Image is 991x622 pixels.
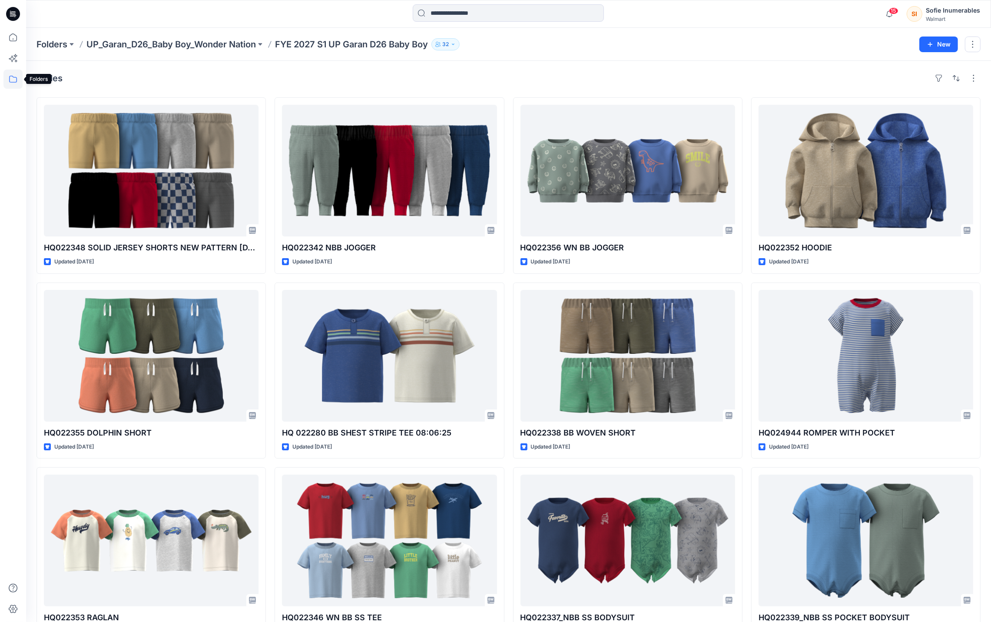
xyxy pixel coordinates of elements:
[520,290,735,422] a: HQ022338 BB WOVEN SHORT
[531,442,570,452] p: Updated [DATE]
[44,427,259,439] p: HQ022355 DOLPHIN SHORT
[282,242,497,254] p: HQ022342 NBB JOGGER
[44,242,259,254] p: HQ022348 SOLID JERSEY SHORTS NEW PATTERN [DATE]
[292,257,332,266] p: Updated [DATE]
[282,290,497,422] a: HQ 022280 BB SHEST STRIPE TEE 08:06:25
[919,37,958,52] button: New
[520,105,735,236] a: HQ022356 WN BB JOGGER
[442,40,449,49] p: 32
[520,427,735,439] p: HQ022338 BB WOVEN SHORT
[36,38,67,50] a: Folders
[889,7,898,14] span: 15
[275,38,428,50] p: FYE 2027 S1 UP Garan D26 Baby Boy
[282,427,497,439] p: HQ 022280 BB SHEST STRIPE TEE 08:06:25
[54,257,94,266] p: Updated [DATE]
[769,257,809,266] p: Updated [DATE]
[759,290,973,422] a: HQ024944 ROMPER WITH POCKET
[520,475,735,606] a: HQ022337_NBB SS BODYSUIT
[282,475,497,606] a: HQ022346 WN BB SS TEE
[44,290,259,422] a: HQ022355 DOLPHIN SHORT
[282,105,497,236] a: HQ022342 NBB JOGGER
[926,5,980,16] div: Sofie Inumerables
[759,427,973,439] p: HQ024944 ROMPER WITH POCKET
[520,242,735,254] p: HQ022356 WN BB JOGGER
[44,475,259,606] a: HQ022353 RAGLAN
[759,475,973,606] a: HQ022339_NBB SS POCKET BODYSUIT
[769,442,809,452] p: Updated [DATE]
[44,105,259,236] a: HQ022348 SOLID JERSEY SHORTS NEW PATTERN 07.24.25
[759,242,973,254] p: HQ022352 HOODIE
[531,257,570,266] p: Updated [DATE]
[54,442,94,452] p: Updated [DATE]
[907,6,922,22] div: SI
[86,38,256,50] a: UP_Garan_D26_Baby Boy_Wonder Nation
[431,38,460,50] button: 32
[292,442,332,452] p: Updated [DATE]
[759,105,973,236] a: HQ022352 HOODIE
[36,73,63,83] h4: Styles
[926,16,980,22] div: Walmart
